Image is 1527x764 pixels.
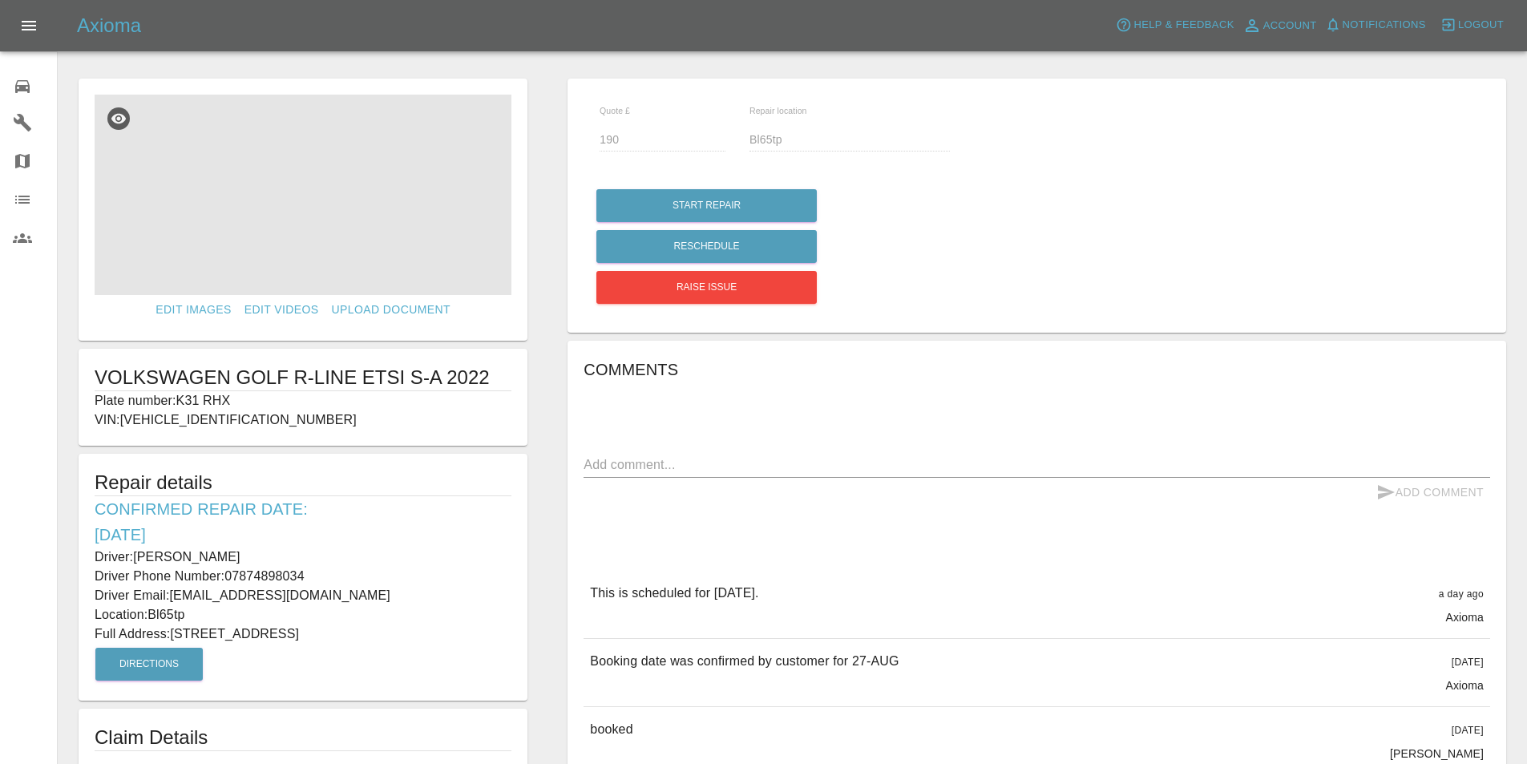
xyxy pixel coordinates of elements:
[77,13,141,38] h5: Axioma
[149,295,237,325] a: Edit Images
[325,295,457,325] a: Upload Document
[1238,13,1321,38] a: Account
[1458,16,1504,34] span: Logout
[95,567,511,586] p: Driver Phone Number: 07874898034
[1343,16,1426,34] span: Notifications
[95,410,511,430] p: VIN: [VEHICLE_IDENTIFICATION_NUMBER]
[590,652,899,671] p: Booking date was confirmed by customer for 27-AUG
[95,625,511,644] p: Full Address: [STREET_ADDRESS]
[1445,609,1484,625] p: Axioma
[95,95,511,295] img: 2e7da162-32e8-49ed-ad86-683081b6e601
[600,106,630,115] span: Quote £
[238,295,325,325] a: Edit Videos
[596,230,817,263] button: Reschedule
[1436,13,1508,38] button: Logout
[95,725,511,750] h1: Claim Details
[95,605,511,625] p: Location: Bl65tp
[1390,746,1484,762] p: [PERSON_NAME]
[1445,677,1484,693] p: Axioma
[1439,588,1484,600] span: a day ago
[584,357,1490,382] h6: Comments
[1452,725,1484,736] span: [DATE]
[95,470,511,495] h5: Repair details
[95,496,511,548] h6: Confirmed Repair Date: [DATE]
[749,106,807,115] span: Repair location
[1263,17,1317,35] span: Account
[596,271,817,304] button: Raise issue
[1452,657,1484,668] span: [DATE]
[95,365,511,390] h1: VOLKSWAGEN GOLF R-LINE ETSI S-A 2022
[95,648,203,681] button: Directions
[1133,16,1234,34] span: Help & Feedback
[1112,13,1238,38] button: Help & Feedback
[596,189,817,222] button: Start Repair
[95,586,511,605] p: Driver Email: [EMAIL_ADDRESS][DOMAIN_NAME]
[590,720,632,739] p: booked
[95,391,511,410] p: Plate number: K31 RHX
[10,6,48,45] button: Open drawer
[95,548,511,567] p: Driver: [PERSON_NAME]
[1321,13,1430,38] button: Notifications
[590,584,758,603] p: This is scheduled for [DATE].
